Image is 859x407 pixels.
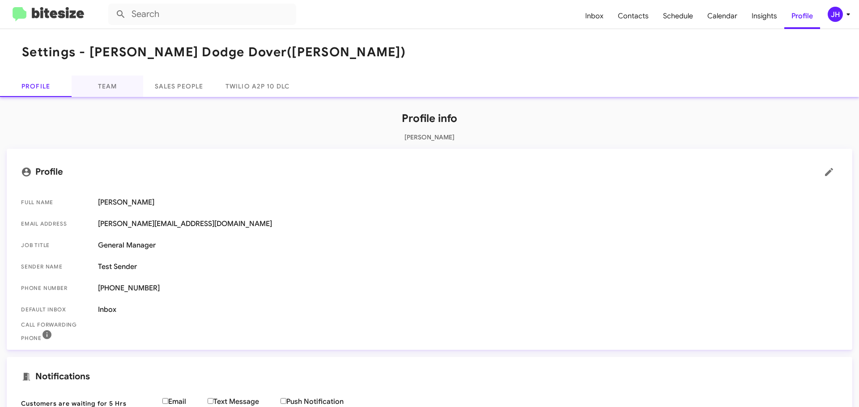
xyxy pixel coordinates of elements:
span: Test Sender [98,262,838,271]
mat-card-title: Notifications [21,371,838,382]
a: Team [72,76,143,97]
label: Push Notification [281,397,365,406]
a: Calendar [700,3,744,29]
a: Schedule [656,3,700,29]
a: Sales People [143,76,215,97]
span: General Manager [98,241,838,250]
a: Contacts [611,3,656,29]
input: Push Notification [281,398,286,404]
p: [PERSON_NAME] [7,133,852,142]
h1: Settings - [PERSON_NAME] Dodge Dover [22,45,406,59]
span: [PERSON_NAME] [98,198,838,207]
a: Inbox [578,3,611,29]
span: Full Name [21,198,91,207]
span: [PHONE_NUMBER] [98,284,838,293]
a: Twilio A2P 10 DLC [215,76,300,97]
a: Profile [784,3,820,29]
span: [PERSON_NAME][EMAIL_ADDRESS][DOMAIN_NAME] [98,219,838,228]
span: Inbox [98,305,838,314]
mat-card-title: Profile [21,163,838,181]
a: Insights [744,3,784,29]
span: Email Address [21,219,91,228]
input: Search [108,4,296,25]
input: Email [162,398,168,404]
span: Phone number [21,284,91,293]
span: ([PERSON_NAME]) [287,44,406,60]
label: Email [162,397,208,406]
span: Job Title [21,241,91,250]
input: Text Message [208,398,213,404]
label: Text Message [208,397,281,406]
span: Default Inbox [21,305,91,314]
span: Sender Name [21,262,91,271]
span: Call Forwarding Phone [21,320,91,343]
button: JH [820,7,849,22]
div: JH [828,7,843,22]
h1: Profile info [7,111,852,126]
